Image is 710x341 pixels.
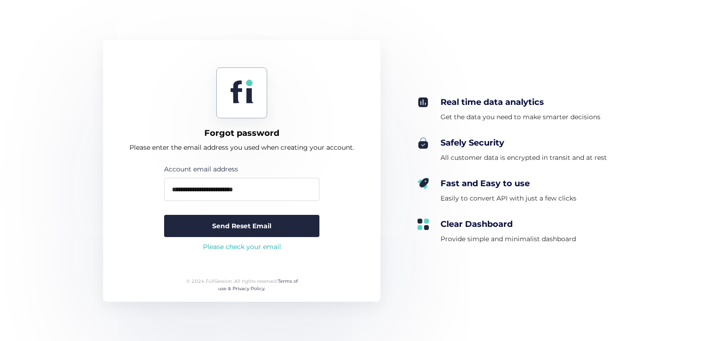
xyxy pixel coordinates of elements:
[164,215,319,237] button: Send Reset Email
[218,278,298,292] a: Terms of use & Privacy Policy.
[164,164,319,174] div: Account email address
[441,178,576,189] div: Fast and Easy to use
[441,137,607,148] div: Safely Security
[441,111,600,122] div: Get the data you need to make smarter decisions
[164,242,319,252] div: Please check your email
[441,152,607,163] div: All customer data is encrypted in transit and at rest
[441,193,576,204] div: Easily to convert API with just a few clicks
[129,142,354,153] div: Please enter the email address you used when creating your account.
[182,278,302,292] div: © 2024 FullSession. All rights reserved.
[212,221,271,231] span: Send Reset Email
[441,233,576,244] div: Provide simple and minimalist dashboard
[204,128,279,139] div: Forgot password
[441,97,600,108] div: Real time data analytics
[441,219,576,230] div: Clear Dashboard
